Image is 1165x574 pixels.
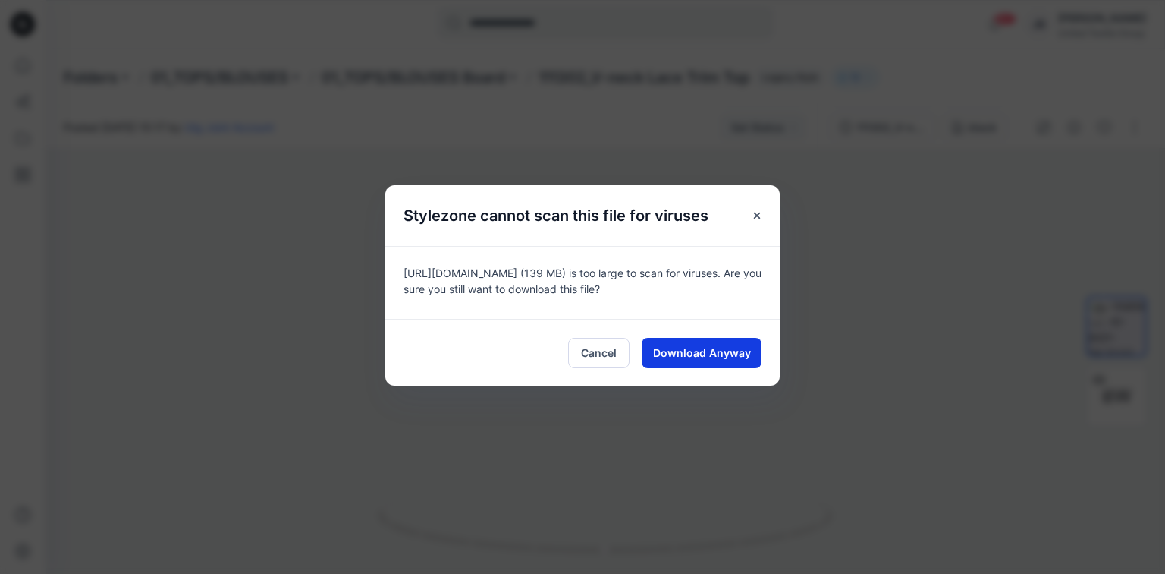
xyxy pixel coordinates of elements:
button: Close [743,202,771,229]
div: [URL][DOMAIN_NAME] (139 MB) is too large to scan for viruses. Are you sure you still want to down... [385,246,780,319]
span: Download Anyway [653,345,751,361]
span: Cancel [581,345,617,361]
h5: Stylezone cannot scan this file for viruses [385,185,727,246]
button: Cancel [568,338,630,368]
button: Download Anyway [642,338,761,368]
